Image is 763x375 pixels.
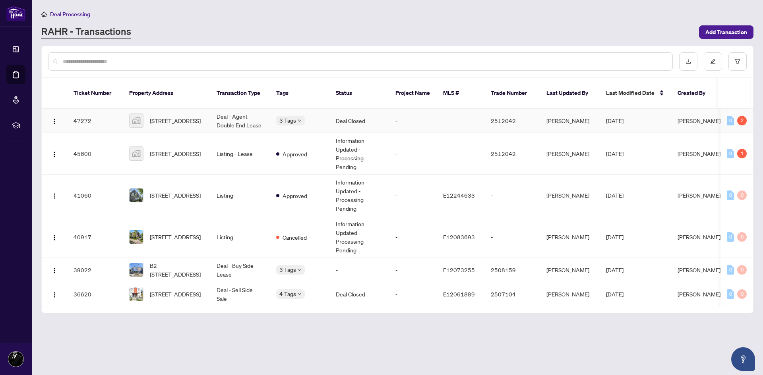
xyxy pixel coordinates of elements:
span: E12061889 [443,290,475,298]
td: [PERSON_NAME] [540,282,600,306]
td: Listing [210,175,270,216]
span: [STREET_ADDRESS] [150,116,201,125]
td: 2507104 [484,282,540,306]
button: download [679,52,697,71]
th: Last Modified Date [600,78,671,109]
td: - [389,109,437,133]
th: Ticket Number [67,78,123,109]
span: 4 Tags [279,289,296,298]
span: [DATE] [606,150,624,157]
div: 0 [727,116,734,125]
td: Deal Closed [329,282,389,306]
span: home [41,12,47,17]
img: thumbnail-img [130,230,143,244]
td: 2508159 [484,258,540,282]
div: 0 [737,289,747,299]
span: 3 Tags [279,116,296,125]
th: Last Updated By [540,78,600,109]
button: Add Transaction [699,25,753,39]
img: thumbnail-img [130,188,143,202]
td: Information Updated - Processing Pending [329,216,389,258]
span: [PERSON_NAME] [678,266,720,273]
th: Project Name [389,78,437,109]
span: filter [735,59,740,64]
td: - [389,216,437,258]
td: [PERSON_NAME] [540,175,600,216]
td: [PERSON_NAME] [540,133,600,175]
div: 0 [737,190,747,200]
span: [PERSON_NAME] [678,192,720,199]
span: [PERSON_NAME] [678,233,720,240]
img: Logo [51,118,58,125]
button: filter [728,52,747,71]
img: Logo [51,267,58,274]
button: Logo [48,114,61,127]
span: [PERSON_NAME] [678,117,720,124]
div: 0 [727,232,734,242]
div: 0 [727,265,734,275]
span: [DATE] [606,266,624,273]
img: thumbnail-img [130,114,143,127]
span: [DATE] [606,290,624,298]
td: - [389,258,437,282]
td: 40917 [67,216,123,258]
span: [STREET_ADDRESS] [150,191,201,200]
td: 47272 [67,109,123,133]
img: thumbnail-img [130,287,143,301]
th: MLS # [437,78,484,109]
button: edit [704,52,722,71]
td: Deal Closed [329,109,389,133]
span: Approved [283,191,307,200]
a: RAHR - Transactions [41,25,131,39]
td: [PERSON_NAME] [540,258,600,282]
img: Logo [51,235,58,241]
span: down [298,292,302,296]
div: 1 [737,149,747,158]
th: Transaction Type [210,78,270,109]
td: - [389,175,437,216]
button: Logo [48,288,61,300]
span: [DATE] [606,117,624,124]
td: 39022 [67,258,123,282]
td: 2512042 [484,133,540,175]
div: 0 [727,289,734,299]
th: Trade Number [484,78,540,109]
span: E12244633 [443,192,475,199]
span: [STREET_ADDRESS] [150,149,201,158]
span: E12073255 [443,266,475,273]
th: Property Address [123,78,210,109]
td: - [389,133,437,175]
div: 0 [727,190,734,200]
td: 2512042 [484,109,540,133]
td: - [389,282,437,306]
img: Logo [51,151,58,158]
span: down [298,268,302,272]
img: thumbnail-img [130,263,143,277]
td: Listing - Lease [210,133,270,175]
span: Approved [283,150,307,158]
td: 36620 [67,282,123,306]
td: Listing [210,216,270,258]
span: [PERSON_NAME] [678,150,720,157]
div: 0 [737,232,747,242]
div: 2 [737,116,747,125]
span: Deal Processing [50,11,90,18]
span: [STREET_ADDRESS] [150,290,201,298]
button: Logo [48,263,61,276]
td: - [484,175,540,216]
span: E12083693 [443,233,475,240]
span: Last Modified Date [606,88,655,97]
td: Deal - Agent Double End Lease [210,109,270,133]
span: edit [710,59,716,64]
td: 41060 [67,175,123,216]
button: Open asap [731,347,755,371]
span: [STREET_ADDRESS] [150,233,201,241]
span: [PERSON_NAME] [678,290,720,298]
span: 3 Tags [279,265,296,274]
button: Logo [48,189,61,202]
td: 45600 [67,133,123,175]
td: Information Updated - Processing Pending [329,133,389,175]
img: thumbnail-img [130,147,143,160]
td: Information Updated - Processing Pending [329,175,389,216]
td: [PERSON_NAME] [540,216,600,258]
